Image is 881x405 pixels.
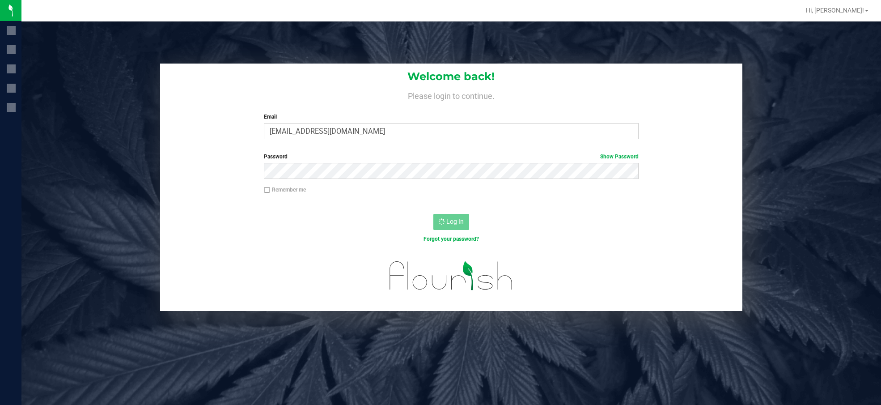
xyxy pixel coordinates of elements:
a: Forgot your password? [424,236,479,242]
input: Remember me [264,187,270,193]
label: Remember me [264,186,306,194]
span: Password [264,153,288,160]
h4: Please login to continue. [160,90,742,100]
button: Log In [433,214,469,230]
img: flourish_logo.svg [378,252,524,299]
h1: Welcome back! [160,71,742,82]
span: Log In [446,218,464,225]
a: Show Password [600,153,639,160]
label: Email [264,113,639,121]
span: Hi, [PERSON_NAME]! [806,7,864,14]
